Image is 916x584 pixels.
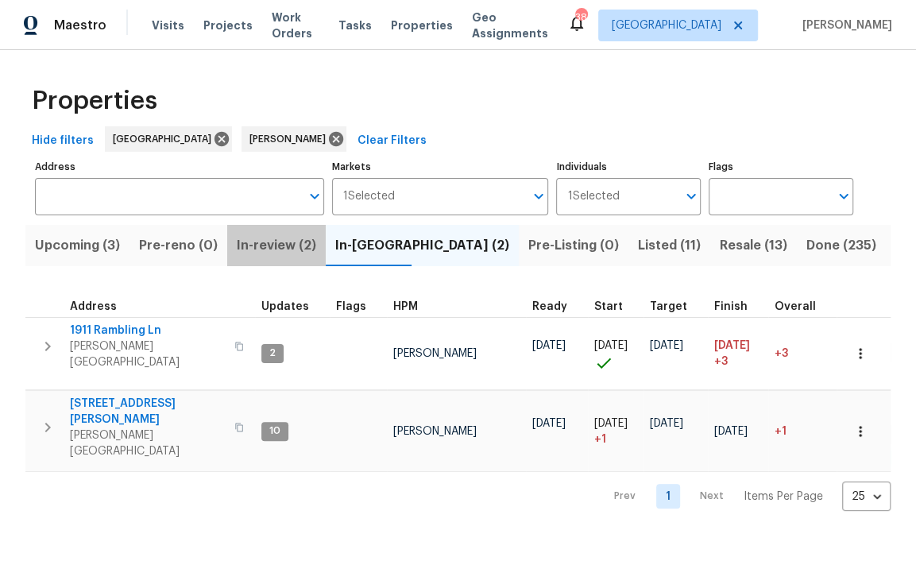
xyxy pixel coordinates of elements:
[105,126,232,152] div: [GEOGRAPHIC_DATA]
[152,17,184,33] span: Visits
[775,426,787,437] span: +1
[332,162,549,172] label: Markets
[714,426,748,437] span: [DATE]
[744,489,823,505] p: Items Per Page
[351,126,433,156] button: Clear Filters
[32,93,157,109] span: Properties
[336,301,366,312] span: Flags
[775,348,788,359] span: +3
[70,396,225,427] span: [STREET_ADDRESS][PERSON_NAME]
[139,234,218,257] span: Pre-reno (0)
[303,185,326,207] button: Open
[775,301,816,312] span: Overall
[532,301,567,312] span: Ready
[656,484,680,509] a: Goto page 1
[70,301,117,312] span: Address
[263,424,287,438] span: 10
[528,234,619,257] span: Pre-Listing (0)
[25,126,100,156] button: Hide filters
[842,476,891,517] div: 25
[768,391,837,472] td: 1 day(s) past target finish date
[709,162,853,172] label: Flags
[714,301,748,312] span: Finish
[261,301,309,312] span: Updates
[708,317,768,390] td: Scheduled to finish 3 day(s) late
[343,190,395,203] span: 1 Selected
[35,162,324,172] label: Address
[532,301,582,312] div: Earliest renovation start date (first business day after COE or Checkout)
[32,131,94,151] span: Hide filters
[714,340,750,351] span: [DATE]
[567,190,619,203] span: 1 Selected
[594,340,628,351] span: [DATE]
[650,340,683,351] span: [DATE]
[35,234,120,257] span: Upcoming (3)
[249,131,332,147] span: [PERSON_NAME]
[237,234,316,257] span: In-review (2)
[833,185,855,207] button: Open
[113,131,218,147] span: [GEOGRAPHIC_DATA]
[588,317,644,390] td: Project started on time
[393,426,477,437] span: [PERSON_NAME]
[588,391,644,472] td: Project started 1 days late
[714,354,728,369] span: +3
[680,185,702,207] button: Open
[70,427,225,459] span: [PERSON_NAME][GEOGRAPHIC_DATA]
[650,301,701,312] div: Target renovation project end date
[338,20,372,31] span: Tasks
[594,431,606,447] span: + 1
[335,234,509,257] span: In-[GEOGRAPHIC_DATA] (2)
[54,17,106,33] span: Maestro
[594,301,623,312] span: Start
[599,482,891,511] nav: Pagination Navigation
[594,418,628,429] span: [DATE]
[472,10,548,41] span: Geo Assignments
[768,317,837,390] td: 3 day(s) past target finish date
[638,234,701,257] span: Listed (11)
[263,346,282,360] span: 2
[391,17,453,33] span: Properties
[650,301,687,312] span: Target
[556,162,701,172] label: Individuals
[650,418,683,429] span: [DATE]
[575,10,586,25] div: 38
[203,17,253,33] span: Projects
[70,338,225,370] span: [PERSON_NAME][GEOGRAPHIC_DATA]
[242,126,346,152] div: [PERSON_NAME]
[358,131,427,151] span: Clear Filters
[796,17,892,33] span: [PERSON_NAME]
[532,418,566,429] span: [DATE]
[775,301,830,312] div: Days past target finish date
[714,301,762,312] div: Projected renovation finish date
[393,301,418,312] span: HPM
[806,234,876,257] span: Done (235)
[272,10,319,41] span: Work Orders
[612,17,721,33] span: [GEOGRAPHIC_DATA]
[528,185,550,207] button: Open
[393,348,477,359] span: [PERSON_NAME]
[532,340,566,351] span: [DATE]
[70,323,225,338] span: 1911 Rambling Ln
[720,234,787,257] span: Resale (13)
[594,301,637,312] div: Actual renovation start date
